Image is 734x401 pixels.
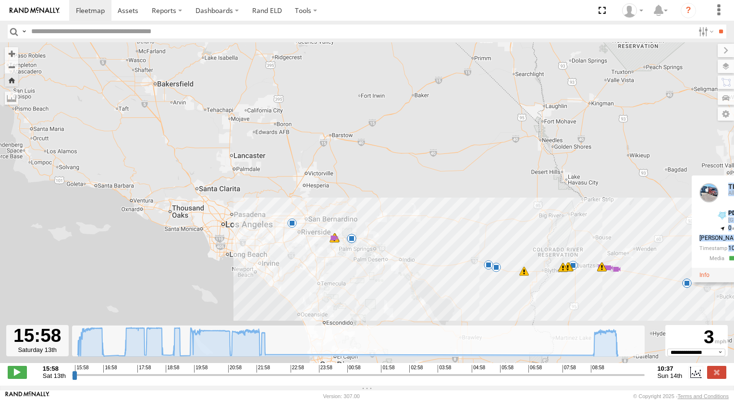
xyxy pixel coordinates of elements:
span: 07:58 [563,365,576,373]
span: 05:58 [500,365,514,373]
a: View Asset Details [699,183,719,202]
a: Visit our Website [5,391,49,401]
strong: 10:37 [657,365,682,372]
span: 02:58 [409,365,423,373]
div: 6 [568,261,578,270]
div: © Copyright 2025 - [633,393,729,399]
span: 08:58 [591,365,604,373]
div: 3 [667,326,726,348]
span: 21:58 [257,365,270,373]
span: 06:58 [528,365,542,373]
span: 19:58 [194,365,208,373]
div: Version: 307.00 [323,393,360,399]
label: Measure [5,91,18,105]
a: View Asset Details [699,272,710,278]
label: Map Settings [718,107,734,121]
button: Zoom Home [5,74,18,87]
span: 01:58 [381,365,394,373]
span: 15:58 [75,365,88,373]
div: Daniel Del Muro [619,3,647,18]
span: Sun 14th Sep 2025 [657,372,682,379]
a: Terms and Conditions [678,393,729,399]
span: 22:58 [291,365,304,373]
span: Sat 13th Sep 2025 [43,372,66,379]
i: ? [681,3,696,18]
span: 03:58 [438,365,451,373]
img: rand-logo.svg [10,7,60,14]
button: Zoom in [5,47,18,60]
label: Search Filter Options [695,25,715,38]
span: 23:58 [319,365,332,373]
button: Zoom out [5,60,18,74]
span: 18:58 [166,365,179,373]
span: 20:58 [228,365,242,373]
label: Play/Stop [8,366,27,378]
label: Close [707,366,726,378]
span: 16:58 [103,365,117,373]
span: 04:58 [472,365,485,373]
span: 00:58 [347,365,361,373]
span: 17:58 [137,365,151,373]
label: Search Query [20,25,28,38]
strong: 15:58 [43,365,66,372]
